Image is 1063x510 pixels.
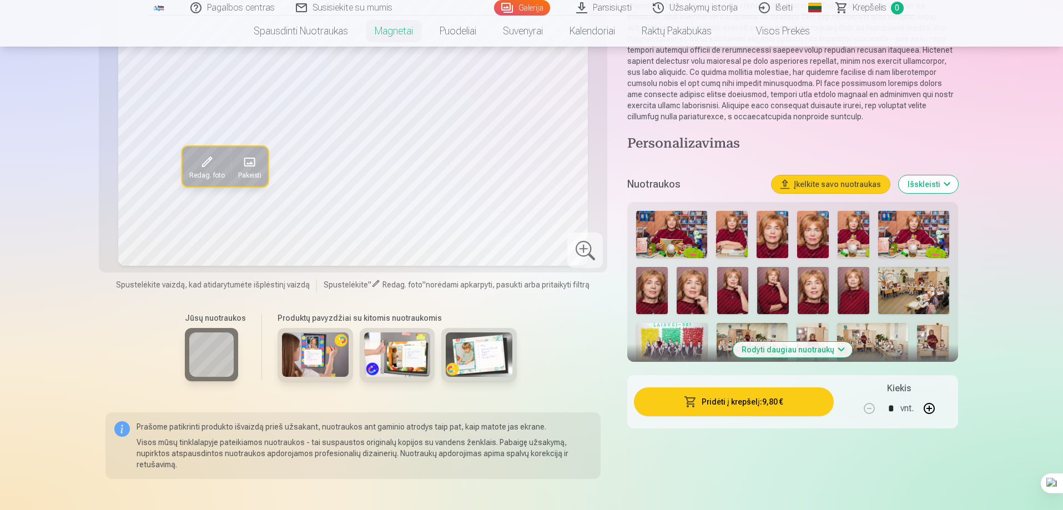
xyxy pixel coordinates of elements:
[634,387,833,416] button: Pridėti į krepšelį:9,80 €
[382,280,422,289] span: Redag. foto
[891,2,904,14] span: 0
[368,280,371,289] span: "
[627,135,958,153] h4: Personalizavimas
[725,16,823,47] a: Visos prekės
[627,176,762,192] h5: Nuotraukos
[231,147,268,186] button: Pakeisti
[137,421,592,432] p: Prašome patikrinti produkto išvaizdą prieš užsakant, nuotraukos ant gaminio atrodys taip pat, kai...
[628,16,725,47] a: Raktų pakabukas
[887,382,911,395] h5: Kiekis
[422,280,426,289] span: "
[900,395,914,422] div: vnt.
[324,280,368,289] span: Spustelėkite
[238,171,261,180] span: Pakeisti
[899,175,958,193] button: Išskleisti
[137,437,592,470] p: Visos mūsų tinklalapyje pateikiamos nuotraukos - tai suspaustos originalų kopijos su vandens ženk...
[426,280,590,289] span: norėdami apkarpyti, pasukti arba pritaikyti filtrą
[189,171,224,180] span: Redag. foto
[185,312,246,324] h6: Jūsų nuotraukos
[733,342,852,357] button: Rodyti daugiau nuotraukų
[772,175,890,193] button: Įkelkite savo nuotraukas
[556,16,628,47] a: Kalendoriai
[153,4,165,11] img: /fa5
[116,279,310,290] span: Spustelėkite vaizdą, kad atidarytumėte išplėstinį vaizdą
[426,16,490,47] a: Puodeliai
[490,16,556,47] a: Suvenyrai
[273,312,521,324] h6: Produktų pavyzdžiai su kitomis nuotraukomis
[361,16,426,47] a: Magnetai
[240,16,361,47] a: Spausdinti nuotraukas
[853,1,886,14] span: Krepšelis
[182,147,231,186] button: Redag. foto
